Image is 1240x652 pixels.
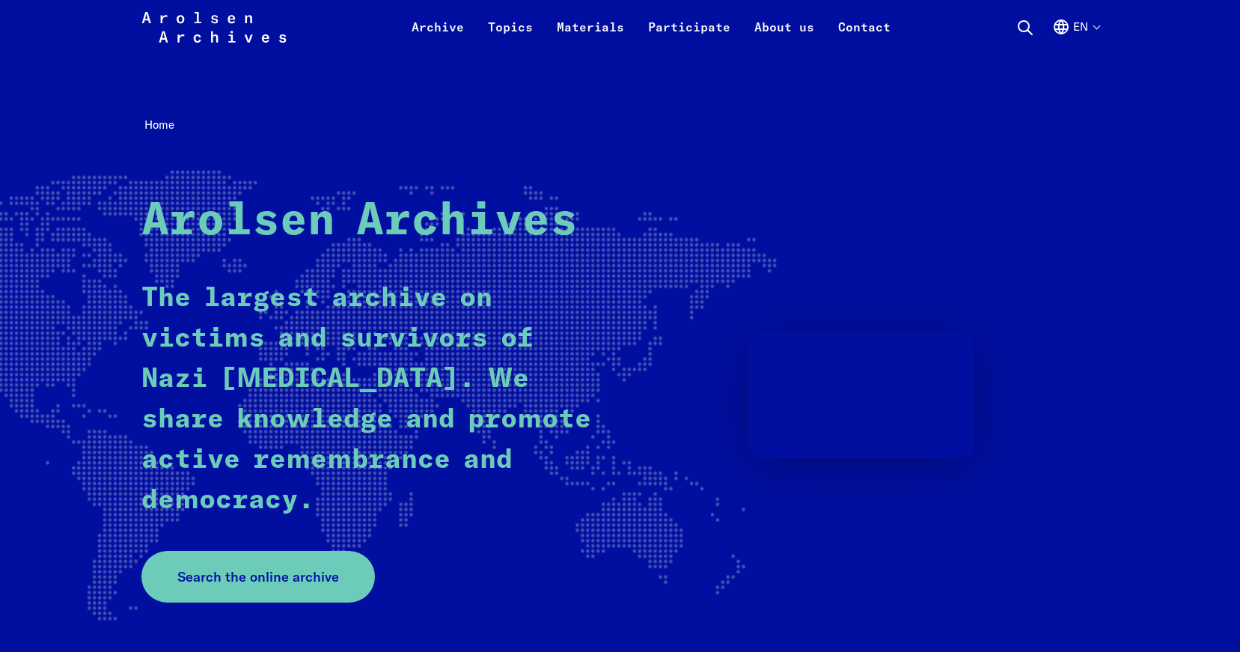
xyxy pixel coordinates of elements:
[141,551,375,603] a: Search the online archive
[826,18,902,54] a: Contact
[400,18,476,54] a: Archive
[742,18,826,54] a: About us
[1052,18,1099,54] button: English, language selection
[476,18,545,54] a: Topics
[400,9,902,45] nav: Primary
[141,114,1099,137] nav: Breadcrumb
[141,278,594,521] p: The largest archive on victims and survivors of Nazi [MEDICAL_DATA]. We share knowledge and promo...
[144,118,174,132] span: Home
[177,567,339,587] span: Search the online archive
[636,18,742,54] a: Participate
[141,199,578,244] strong: Arolsen Archives
[545,18,636,54] a: Materials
